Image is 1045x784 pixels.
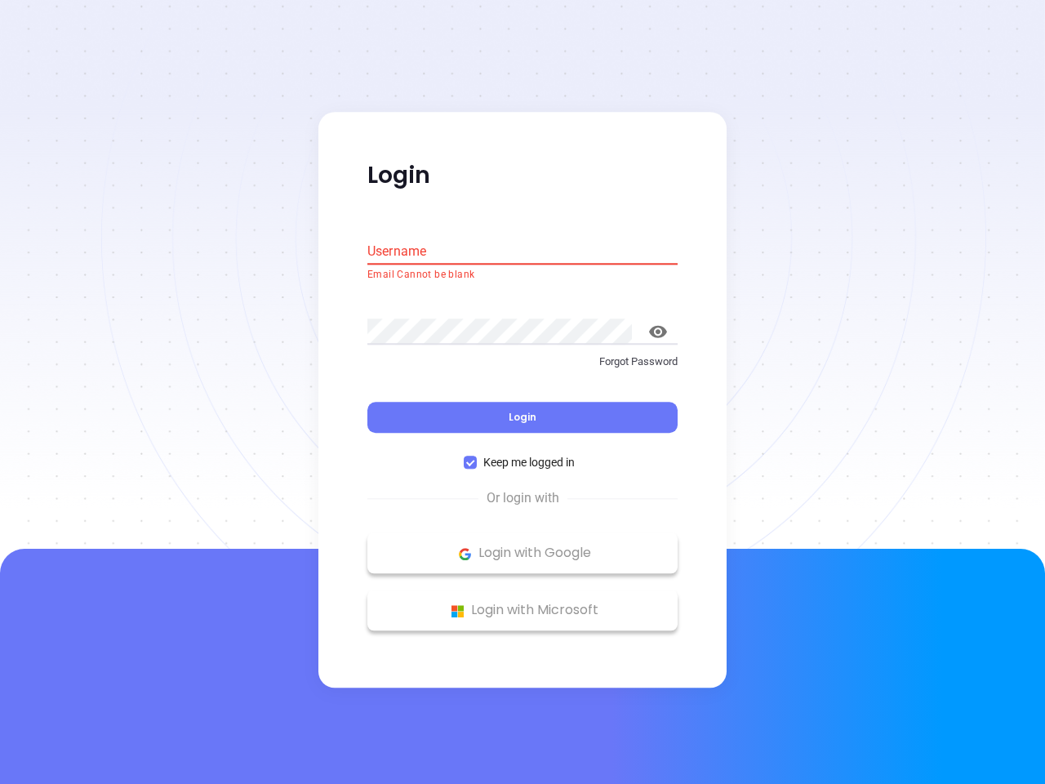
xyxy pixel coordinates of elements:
p: Email Cannot be blank [367,267,678,283]
a: Forgot Password [367,354,678,383]
p: Login with Google [376,541,669,566]
p: Forgot Password [367,354,678,370]
button: Google Logo Login with Google [367,533,678,574]
p: Login with Microsoft [376,599,669,623]
span: Keep me logged in [477,454,581,472]
button: Login [367,403,678,434]
button: toggle password visibility [638,312,678,351]
span: Or login with [478,489,567,509]
p: Login [367,161,678,190]
img: Google Logo [455,544,475,564]
span: Login [509,411,536,425]
button: Microsoft Logo Login with Microsoft [367,590,678,631]
img: Microsoft Logo [447,601,468,621]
